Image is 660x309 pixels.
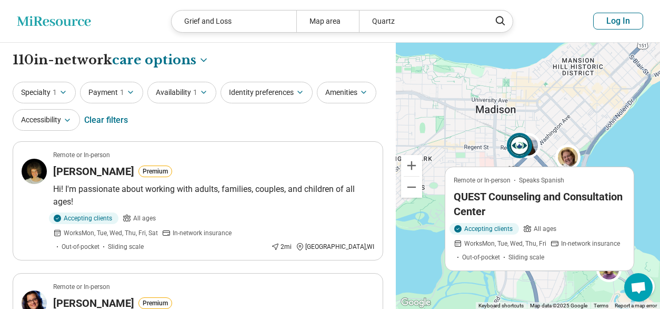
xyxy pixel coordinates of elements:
[53,150,110,160] p: Remote or In-person
[13,82,76,103] button: Specialty1
[108,242,144,252] span: Sliding scale
[530,303,587,308] span: Map data ©2025 Google
[221,82,313,103] button: Identity preferences
[172,11,296,32] div: Grief and Loss
[615,303,657,308] a: Report a map error
[519,176,565,185] span: Speaks Spanish
[120,87,124,98] span: 1
[509,253,545,262] span: Sliding scale
[49,213,118,224] div: Accepting clients
[193,87,197,98] span: 1
[133,214,156,223] span: All ages
[13,51,209,69] h1: 110 in-network
[401,155,422,176] button: Zoom in
[624,273,653,302] div: Open chat
[359,11,484,32] div: Quartz
[53,183,374,208] p: Hi! I'm passionate about working with adults, families, couples, and children of all ages!
[62,242,99,252] span: Out-of-pocket
[138,297,172,309] button: Premium
[296,11,359,32] div: Map area
[138,166,172,177] button: Premium
[465,239,547,248] span: Works Mon, Tue, Wed, Thu, Fri
[296,242,374,252] div: [GEOGRAPHIC_DATA] , WI
[147,82,216,103] button: Availability1
[450,223,519,235] div: Accepting clients
[454,176,511,185] p: Remote or In-person
[454,189,626,219] h3: QUEST Counseling and Consultation Center
[53,164,134,179] h3: [PERSON_NAME]
[64,228,158,238] span: Works Mon, Tue, Wed, Thu, Fri, Sat
[112,51,209,69] button: Care options
[53,87,57,98] span: 1
[13,109,80,131] button: Accessibility
[80,82,143,103] button: Payment1
[84,108,128,133] div: Clear filters
[112,51,196,69] span: care options
[401,177,422,198] button: Zoom out
[463,253,501,262] span: Out-of-pocket
[534,224,557,234] span: All ages
[53,282,110,292] p: Remote or In-person
[271,242,292,252] div: 2 mi
[173,228,232,238] span: In-network insurance
[562,239,621,248] span: In-network insurance
[317,82,376,103] button: Amenities
[594,303,608,308] a: Terms (opens in new tab)
[593,13,643,30] button: Log In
